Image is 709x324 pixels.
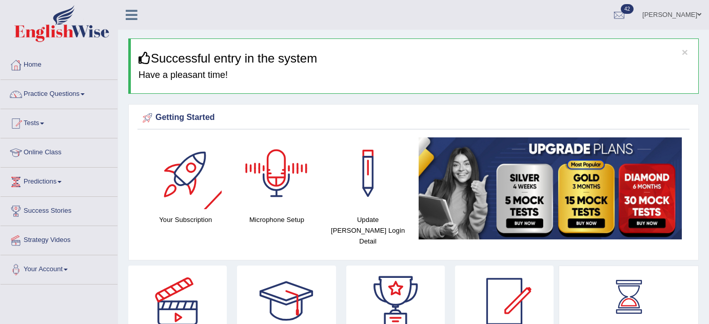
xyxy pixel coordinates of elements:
[1,197,117,222] a: Success Stories
[327,214,408,247] h4: Update [PERSON_NAME] Login Detail
[1,168,117,193] a: Predictions
[1,226,117,252] a: Strategy Videos
[237,214,318,225] h4: Microphone Setup
[1,51,117,76] a: Home
[140,110,687,126] div: Getting Started
[139,52,691,65] h3: Successful entry in the system
[621,4,634,14] span: 42
[145,214,226,225] h4: Your Subscription
[682,47,688,57] button: ×
[1,109,117,135] a: Tests
[419,137,682,239] img: small5.jpg
[1,255,117,281] a: Your Account
[1,138,117,164] a: Online Class
[1,80,117,106] a: Practice Questions
[139,70,691,80] h4: Have a pleasant time!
